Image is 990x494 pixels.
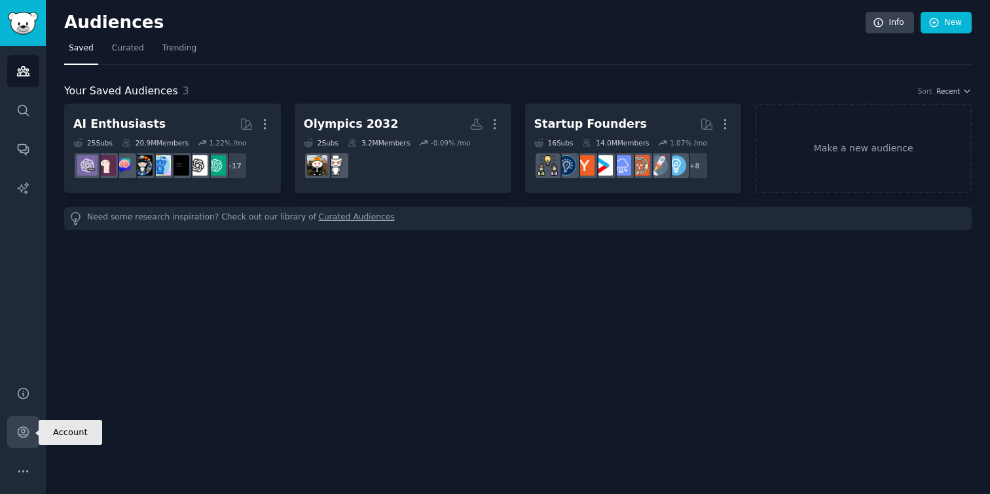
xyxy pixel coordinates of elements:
button: Recent [936,86,972,96]
div: Sort [918,86,932,96]
div: Need some research inspiration? Check out our library of [64,207,972,230]
img: EntrepreneurRideAlong [629,155,650,176]
a: Make a new audience [755,104,972,193]
div: + 8 [681,152,708,180]
img: ArtificialInteligence [169,155,189,176]
img: LocalLLaMA [96,155,116,176]
div: 3.2M Members [348,138,410,147]
div: 1.22 % /mo [209,138,246,147]
img: Entrepreneur [666,155,686,176]
a: Startup Founders16Subs14.0MMembers1.07% /mo+8EntrepreneurstartupsEntrepreneurRideAlongSaaSstartup... [525,104,742,193]
img: OpenAI [187,155,208,176]
img: australia [325,155,346,176]
a: Trending [158,38,201,65]
span: Curated [112,43,144,54]
a: Info [866,12,914,34]
a: Saved [64,38,98,65]
span: 3 [183,85,189,97]
span: Your Saved Audiences [64,83,178,100]
img: growmybusiness [538,155,558,176]
img: Entrepreneurship [556,155,576,176]
a: Curated Audiences [319,212,395,225]
img: artificial [151,155,171,176]
a: New [921,12,972,34]
div: 20.9M Members [122,138,189,147]
img: brisbane [307,155,327,176]
div: + 17 [220,152,247,180]
a: Olympics 20322Subs3.2MMembers-0.09% /moaustraliabrisbane [295,104,511,193]
img: startup [593,155,613,176]
span: Recent [936,86,960,96]
div: 16 Sub s [534,138,574,147]
img: ChatGPT [206,155,226,176]
img: ChatGPTPromptGenius [114,155,134,176]
div: 14.0M Members [582,138,649,147]
h2: Audiences [64,12,866,33]
div: 25 Sub s [73,138,113,147]
div: Olympics 2032 [304,116,399,132]
img: ChatGPTPro [77,155,98,176]
div: 1.07 % /mo [670,138,707,147]
img: GummySearch logo [8,12,38,35]
div: Startup Founders [534,116,647,132]
a: Curated [107,38,149,65]
div: -0.09 % /mo [431,138,471,147]
span: Trending [162,43,196,54]
img: aiArt [132,155,153,176]
a: AI Enthusiasts25Subs20.9MMembers1.22% /mo+17ChatGPTOpenAIArtificialInteligenceartificialaiArtChat... [64,104,281,193]
img: ycombinator [574,155,595,176]
div: 2 Sub s [304,138,339,147]
img: startups [648,155,668,176]
img: SaaS [611,155,631,176]
div: AI Enthusiasts [73,116,166,132]
span: Saved [69,43,94,54]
